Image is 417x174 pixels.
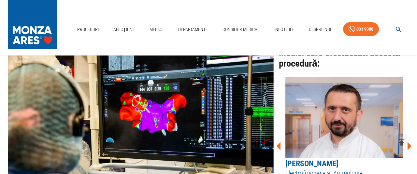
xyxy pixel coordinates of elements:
a: Proceduri [75,23,101,36]
h2: Medici care efectuează această procedură: [279,48,409,69]
a: [PERSON_NAME] [285,159,338,168]
a: Despre Noi [306,23,334,36]
a: Consilier Medical [220,23,262,36]
a: Medici [145,23,166,36]
a: Info Utile [272,23,297,36]
a: Departamente [176,23,210,36]
div: 031 9300 [356,25,373,33]
a: 031 9300 [343,22,379,36]
button: delete [393,133,410,151]
a: Afecțiuni [111,23,136,36]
